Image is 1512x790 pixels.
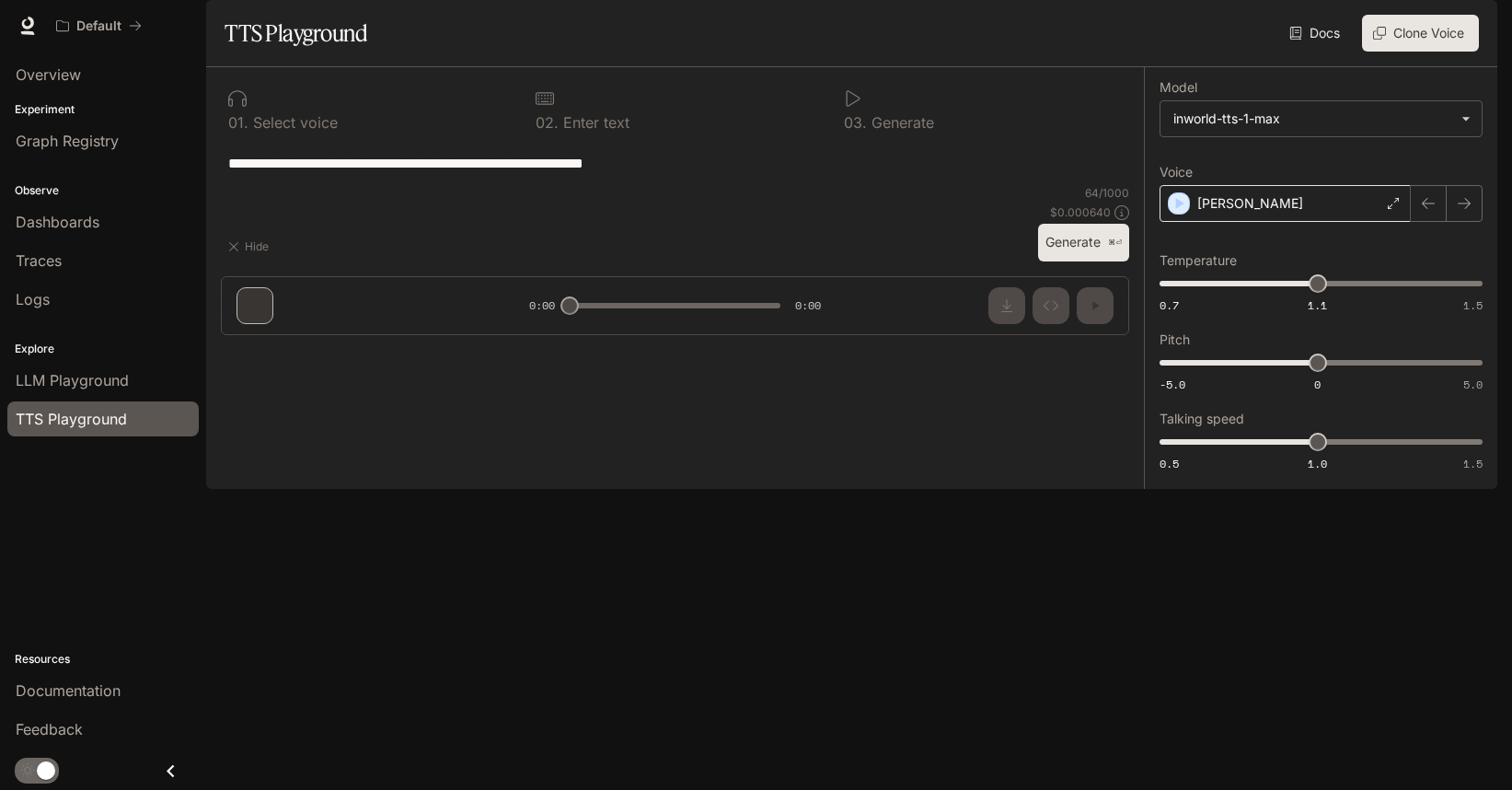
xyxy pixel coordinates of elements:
p: Pitch [1160,333,1190,346]
button: Hide [221,232,280,261]
span: 5.0 [1463,377,1483,392]
button: Generate⌘⏎ [1038,224,1129,261]
p: Enter text [559,115,629,130]
p: Generate [867,115,934,130]
p: 0 3 . [844,115,867,130]
p: Default [76,18,121,34]
p: [PERSON_NAME] [1197,194,1303,213]
span: 0.7 [1160,297,1179,313]
span: 1.1 [1308,297,1327,313]
p: 64 / 1000 [1085,185,1129,201]
p: Temperature [1160,254,1237,267]
div: inworld-tts-1-max [1160,101,1482,136]
p: 0 1 . [228,115,248,130]
h1: TTS Playground [225,15,367,52]
p: ⌘⏎ [1108,238,1122,249]
span: 0 [1314,377,1321,392]
p: Voice [1160,166,1193,179]
p: 0 2 . [536,115,559,130]
span: 1.5 [1463,456,1483,471]
div: inworld-tts-1-max [1173,110,1452,128]
a: Docs [1286,15,1347,52]
button: All workspaces [48,7,150,44]
p: Model [1160,81,1197,94]
span: 0.5 [1160,456,1179,471]
span: 1.0 [1308,456,1327,471]
span: 1.5 [1463,297,1483,313]
p: Select voice [248,115,338,130]
button: Clone Voice [1362,15,1479,52]
p: $ 0.000640 [1050,204,1111,220]
span: -5.0 [1160,377,1185,392]
p: Talking speed [1160,412,1244,425]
